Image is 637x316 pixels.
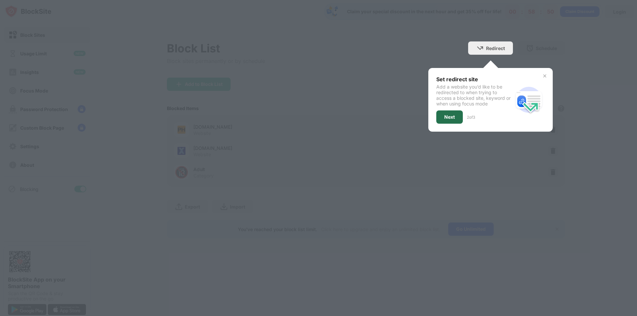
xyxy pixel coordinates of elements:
[513,84,545,116] img: redirect.svg
[444,114,455,120] div: Next
[436,76,513,83] div: Set redirect site
[542,73,547,79] img: x-button.svg
[486,45,505,51] div: Redirect
[436,84,513,106] div: Add a website you’d like to be redirected to when trying to access a blocked site, keyword or whe...
[467,115,475,120] div: 2 of 3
